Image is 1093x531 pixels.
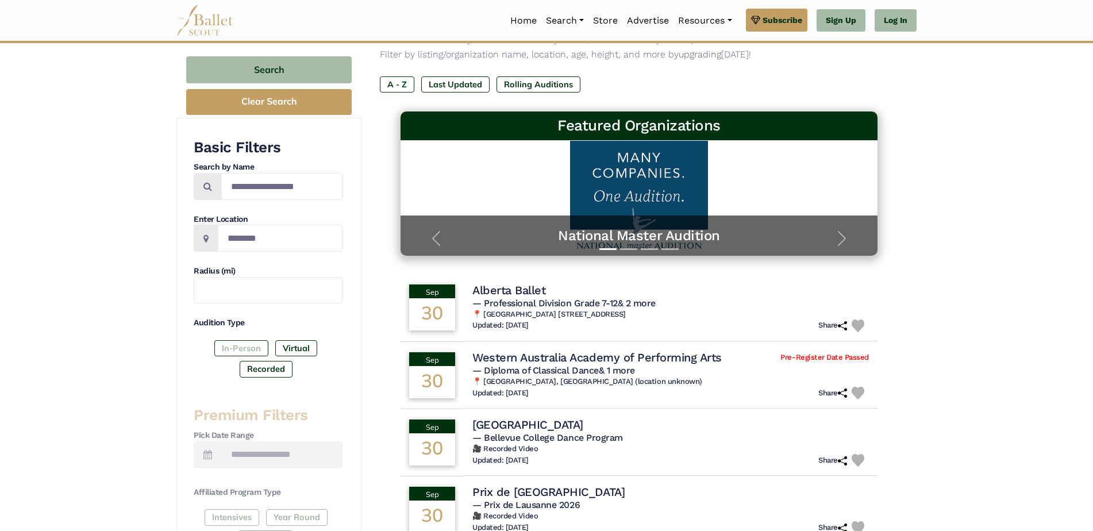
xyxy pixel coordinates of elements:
[194,487,342,498] h4: Affiliated Program Type
[472,388,529,398] h6: Updated: [DATE]
[818,321,847,330] h6: Share
[194,430,342,441] h4: Pick Date Range
[421,76,490,93] label: Last Updated
[472,499,580,510] span: — Prix de Lausanne 2026
[599,243,617,256] button: Slide 1
[409,366,455,398] div: 30
[818,456,847,465] h6: Share
[472,444,869,454] h6: 🎥 Recorded Video
[673,9,736,33] a: Resources
[194,161,342,173] h4: Search by Name
[472,377,869,387] h6: 📍 [GEOGRAPHIC_DATA], [GEOGRAPHIC_DATA] (location unknown)
[818,388,847,398] h6: Share
[221,173,342,200] input: Search by names...
[780,353,868,363] span: Pre-Register Date Passed
[679,49,721,60] a: upgrading
[186,56,352,83] button: Search
[620,243,637,256] button: Slide 2
[746,9,807,32] a: Subscribe
[472,432,623,443] span: — Bellevue College Dance Program
[641,243,658,256] button: Slide 3
[194,265,342,277] h4: Radius (mi)
[409,487,455,501] div: Sep
[472,321,529,330] h6: Updated: [DATE]
[506,9,541,33] a: Home
[599,365,635,376] a: & 1 more
[409,284,455,298] div: Sep
[409,352,455,366] div: Sep
[541,9,588,33] a: Search
[194,317,342,329] h4: Audition Type
[410,116,868,136] h3: Featured Organizations
[472,283,545,298] h4: Alberta Ballet
[409,420,455,433] div: Sep
[409,433,455,465] div: 30
[275,340,317,356] label: Virtual
[875,9,917,32] a: Log In
[380,47,898,62] p: Filter by listing/organization name, location, age, height, and more by [DATE]!
[472,365,635,376] span: — Diploma of Classical Dance
[409,298,455,330] div: 30
[472,417,583,432] h4: [GEOGRAPHIC_DATA]
[194,406,342,425] h3: Premium Filters
[472,511,869,521] h6: 🎥 Recorded Video
[472,298,656,309] span: — Professional Division Grade 7-12
[472,350,722,365] h4: Western Australia Academy of Performing Arts
[751,14,760,26] img: gem.svg
[194,214,342,225] h4: Enter Location
[763,14,802,26] span: Subscribe
[194,138,342,157] h3: Basic Filters
[588,9,622,33] a: Store
[214,340,268,356] label: In-Person
[661,243,679,256] button: Slide 4
[472,310,869,320] h6: 📍 [GEOGRAPHIC_DATA] [STREET_ADDRESS]
[472,484,625,499] h4: Prix de [GEOGRAPHIC_DATA]
[817,9,865,32] a: Sign Up
[412,227,866,245] a: National Master Audition
[622,9,673,33] a: Advertise
[240,361,293,377] label: Recorded
[380,76,414,93] label: A - Z
[618,298,656,309] a: & 2 more
[218,225,342,252] input: Location
[186,89,352,115] button: Clear Search
[497,76,580,93] label: Rolling Auditions
[472,456,529,465] h6: Updated: [DATE]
